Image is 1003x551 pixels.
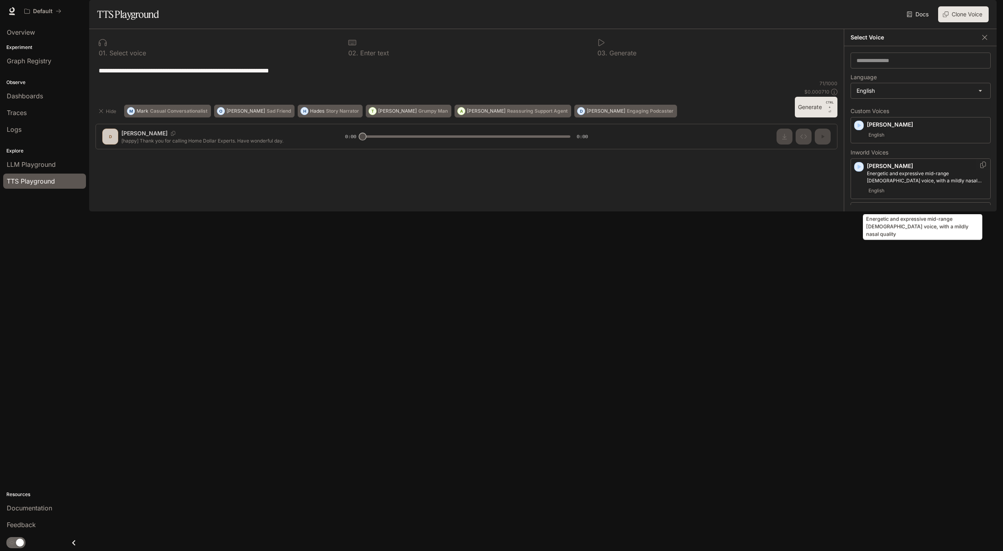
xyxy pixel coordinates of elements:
span: English [867,186,886,195]
h1: TTS Playground [97,6,159,22]
p: $ 0.000710 [804,88,829,95]
p: [PERSON_NAME] [226,109,265,113]
button: O[PERSON_NAME]Sad Friend [214,105,295,117]
p: Sad Friend [267,109,291,113]
button: D[PERSON_NAME]Engaging Podcaster [574,105,677,117]
button: GenerateCTRL +⏎ [795,97,837,117]
p: [PERSON_NAME] [867,121,987,129]
button: Clone Voice [938,6,989,22]
div: T [369,105,376,117]
p: 71 / 1000 [820,80,837,87]
div: A [458,105,465,117]
button: Copy Voice ID [979,162,987,168]
p: Mark [137,109,148,113]
div: O [217,105,224,117]
div: English [851,83,990,98]
button: All workspaces [21,3,65,19]
p: ⏎ [825,100,834,114]
p: 0 1 . [99,50,107,56]
div: H [301,105,308,117]
p: Language [851,74,877,80]
button: A[PERSON_NAME]Reassuring Support Agent [455,105,571,117]
p: [PERSON_NAME] [587,109,625,113]
p: Enter text [358,50,389,56]
p: [PERSON_NAME] [378,109,417,113]
a: Docs [905,6,932,22]
p: Custom Voices [851,108,991,114]
p: CTRL + [825,100,834,109]
p: Generate [607,50,636,56]
p: Inworld Voices [851,150,991,155]
span: English [867,130,886,140]
div: M [127,105,135,117]
div: Energetic and expressive mid-range [DEMOGRAPHIC_DATA] voice, with a mildly nasal quality [863,214,982,240]
p: Grumpy Man [418,109,448,113]
p: Hades [310,109,324,113]
button: HHadesStory Narrator [298,105,363,117]
button: Hide [96,105,121,117]
p: Energetic and expressive mid-range male voice, with a mildly nasal quality [867,170,987,184]
p: Reassuring Support Agent [507,109,568,113]
p: 0 2 . [348,50,358,56]
p: [PERSON_NAME] [467,109,505,113]
p: 0 3 . [597,50,607,56]
p: Story Narrator [326,109,359,113]
p: Default [33,8,53,15]
p: Select voice [107,50,146,56]
div: D [578,105,585,117]
p: [PERSON_NAME] [867,162,987,170]
p: Casual Conversationalist [150,109,207,113]
p: Engaging Podcaster [627,109,673,113]
button: MMarkCasual Conversationalist [124,105,211,117]
button: T[PERSON_NAME]Grumpy Man [366,105,451,117]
